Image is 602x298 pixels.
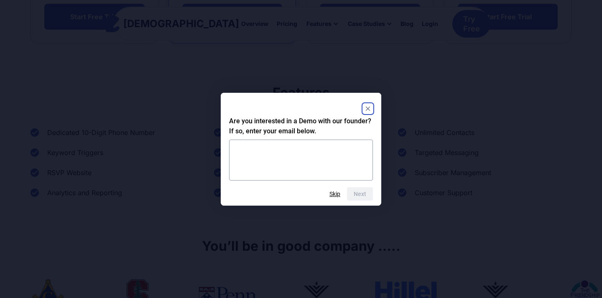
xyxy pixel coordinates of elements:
dialog: Are you interested in a Demo with our founder? If so, enter your email below. [221,93,381,206]
button: Skip [329,191,340,197]
button: Close [363,104,373,114]
h2: Are you interested in a Demo with our founder? If so, enter your email below. [229,116,373,136]
textarea: Are you interested in a Demo with our founder? If so, enter your email below. [229,140,373,181]
button: Next question [347,187,373,201]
